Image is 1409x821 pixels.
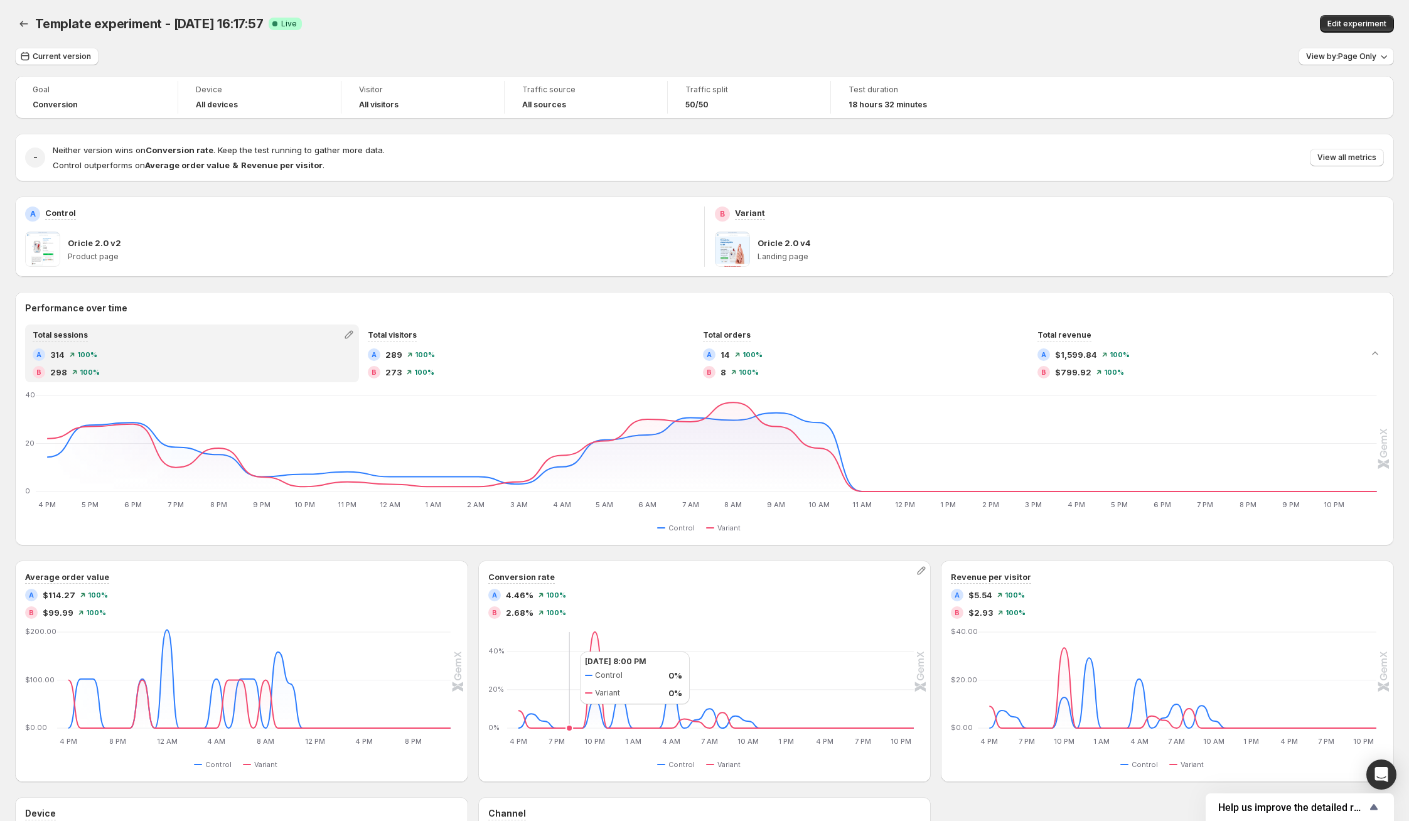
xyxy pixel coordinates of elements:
text: 5 PM [1111,500,1128,509]
a: GoalConversion [33,83,160,111]
span: Goal [33,85,160,95]
text: 11 AM [852,500,872,509]
button: Control [194,757,237,772]
a: Test duration18 hours 32 minutes [849,83,977,111]
a: DeviceAll devices [196,83,323,111]
span: View by: Page Only [1306,51,1376,62]
text: 7 PM [1019,737,1035,746]
strong: & [232,160,238,170]
h2: A [707,351,712,358]
text: 4 PM [981,737,999,746]
strong: Revenue per visitor [241,160,323,170]
text: 0% [488,723,500,732]
text: 7 PM [549,737,565,746]
button: Variant [1169,757,1209,772]
button: Control [657,757,700,772]
span: Edit experiment [1327,19,1386,29]
text: $40.00 [951,627,978,636]
text: 4 PM [510,737,527,746]
text: 7 PM [854,737,871,746]
button: Show survey - Help us improve the detailed report for A/B campaigns [1218,800,1381,815]
text: 8 PM [405,737,422,746]
text: $0.00 [951,723,973,732]
img: Oricle 2.0 v2 [25,232,60,267]
text: 10 AM [737,737,758,746]
h4: All visitors [359,100,399,110]
text: 11 PM [338,500,356,509]
button: Control [657,520,700,535]
img: Oricle 2.0 v4 [715,232,750,267]
text: 3 AM [510,500,528,509]
span: 100 % [77,351,97,358]
strong: Average order value [145,160,230,170]
text: 10 PM [584,737,605,746]
span: Traffic split [685,85,813,95]
span: Template experiment - [DATE] 16:17:57 [35,16,264,31]
h2: A [372,351,377,358]
span: Visitor [359,85,486,95]
h2: B [492,609,497,616]
button: View all metrics [1310,149,1384,166]
span: Live [281,19,297,29]
h2: B [1041,368,1046,376]
p: Product page [68,252,694,262]
text: 4 AM [1130,737,1149,746]
a: Traffic sourceAll sources [522,83,650,111]
span: Control [668,759,695,770]
text: 6 PM [124,500,142,509]
span: $1,599.84 [1055,348,1097,361]
span: Total visitors [368,330,417,340]
span: 273 [385,366,402,378]
span: $2.93 [968,606,993,619]
span: Total revenue [1037,330,1091,340]
text: 10 PM [1354,737,1374,746]
text: 10 PM [1054,737,1075,746]
text: 4 PM [1068,500,1085,509]
text: 7 AM [682,500,699,509]
span: 100 % [1104,368,1124,376]
span: 100 % [414,368,434,376]
text: 10 PM [294,500,315,509]
text: 4 PM [355,737,373,746]
text: 12 PM [895,500,915,509]
h3: Average order value [25,571,109,583]
text: 4 PM [815,737,833,746]
span: Variant [717,759,741,770]
span: $5.54 [968,589,992,601]
text: 8 AM [724,500,742,509]
span: 298 [50,366,67,378]
text: 40% [488,647,505,655]
text: 1 PM [778,737,794,746]
h2: B [372,368,377,376]
h2: A [1041,351,1046,358]
text: 4 AM [553,500,571,509]
text: 4 PM [38,500,56,509]
h2: B [955,609,960,616]
text: 12 PM [305,737,325,746]
text: 0 [25,486,30,495]
span: View all metrics [1317,153,1376,163]
span: 100 % [1005,609,1026,616]
h3: Conversion rate [488,571,555,583]
span: 314 [50,348,65,361]
text: 10 AM [1204,737,1225,746]
span: 100 % [546,591,566,599]
span: $114.27 [43,589,75,601]
button: View by:Page Only [1299,48,1394,65]
button: Edit experiment [1320,15,1394,33]
h4: All devices [196,100,238,110]
span: 100 % [88,591,108,599]
h2: B [720,209,725,219]
button: Variant [243,757,282,772]
h2: A [955,591,960,599]
button: Current version [15,48,99,65]
text: 9 PM [253,500,271,509]
h2: Performance over time [25,302,1384,314]
span: 100 % [86,609,106,616]
text: 4 AM [207,737,225,746]
span: Control [1132,759,1158,770]
span: Variant [254,759,277,770]
span: Total sessions [33,330,88,340]
h3: Device [25,807,56,820]
p: Variant [735,207,765,219]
